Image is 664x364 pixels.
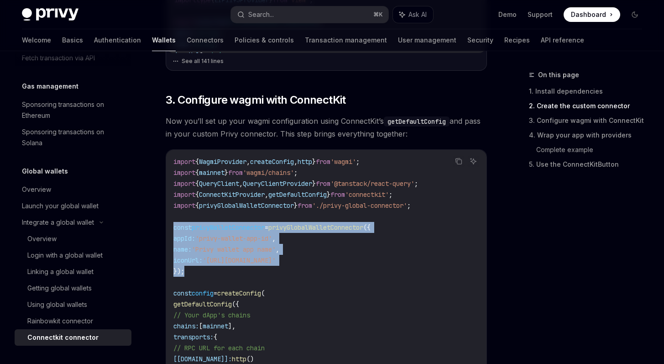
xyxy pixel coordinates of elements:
a: Rainbowkit connector [15,313,131,329]
div: Sponsoring transactions on Solana [22,127,126,148]
span: ; [414,179,418,188]
span: import [173,201,195,210]
span: privyWalletConnector [192,223,265,232]
span: [ [199,322,203,330]
span: // Your dApp's chains [173,311,250,319]
span: ; [356,158,360,166]
span: mainnet [203,322,228,330]
a: API reference [541,29,584,51]
span: , [294,158,298,166]
a: 2. Create the custom connector [529,99,649,113]
span: } [312,158,316,166]
span: , [276,245,279,253]
span: './privy-global-connector' [312,201,407,210]
a: Connectors [187,29,224,51]
span: QueryClientProvider [243,179,312,188]
a: Getting global wallets [15,280,131,296]
span: config [192,289,214,297]
a: Connectkit connector [15,329,131,346]
a: 3. Configure wagmi with ConnectKit [529,113,649,128]
a: Transaction management [305,29,387,51]
div: Integrate a global wallet [22,217,94,228]
span: chains: [173,322,199,330]
span: , [239,179,243,188]
span: import [173,179,195,188]
span: }); [173,267,184,275]
span: [[DOMAIN_NAME]]: [173,355,232,363]
div: Using global wallets [27,299,87,310]
span: { [195,169,199,177]
span: const [173,289,192,297]
span: ], [228,322,235,330]
a: Launch your global wallet [15,198,131,214]
span: privyGlobalWalletConnector [268,223,363,232]
button: Search...⌘K [231,6,388,23]
div: Connectkit connector [27,332,99,343]
h5: Gas management [22,81,78,92]
span: () [246,355,254,363]
span: 3. Configure wagmi with ConnectKit [166,93,346,107]
span: '@tanstack/react-query' [330,179,414,188]
button: Copy the contents from the code block [453,155,465,167]
span: Ask AI [408,10,427,19]
a: Support [528,10,553,19]
a: Linking a global wallet [15,264,131,280]
a: Dashboard [564,7,620,22]
span: { [195,190,199,199]
span: mainnet [199,169,225,177]
span: 'wagmi' [330,158,356,166]
span: } [312,179,316,188]
span: privyGlobalWalletConnector [199,201,294,210]
span: WagmiProvider [199,158,246,166]
span: , [246,158,250,166]
a: Welcome [22,29,51,51]
button: Ask AI [467,155,479,167]
div: Getting global wallets [27,283,92,294]
span: name: [173,245,192,253]
a: 5. Use the ConnectKitButton [529,157,649,172]
span: // RPC URL for each chain [173,344,265,352]
span: http [298,158,312,166]
a: Using global wallets [15,296,131,313]
code: getDefaultConfig [384,116,450,127]
a: Policies & controls [235,29,294,51]
div: Overview [27,233,57,244]
a: 1. Install dependencies [529,84,649,99]
span: ⌘ K [373,11,383,18]
a: Login with a global wallet [15,247,131,264]
span: On this page [538,69,579,80]
span: ; [389,190,392,199]
span: { [195,179,199,188]
button: Ask AI [393,6,433,23]
a: Security [467,29,493,51]
div: Launch your global wallet [22,200,99,211]
span: getDefaultConfig [268,190,327,199]
a: Authentication [94,29,141,51]
a: User management [398,29,456,51]
span: import [173,190,195,199]
a: Wallets [152,29,176,51]
span: import [173,158,195,166]
span: { [214,333,217,341]
span: , [265,190,268,199]
span: ; [294,169,298,177]
div: Search... [248,9,274,20]
span: from [298,201,312,210]
span: } [225,169,228,177]
span: createConfig [250,158,294,166]
div: Overview [22,184,51,195]
span: iconUrl: [173,256,203,264]
a: Complete example [536,142,649,157]
span: ; [407,201,411,210]
span: { [195,201,199,210]
span: appId: [173,234,195,243]
a: Overview [15,231,131,247]
span: , [272,234,276,243]
a: Basics [62,29,83,51]
span: ( [261,289,265,297]
span: QueryClient [199,179,239,188]
span: 'Privy wallet app name' [192,245,276,253]
span: Dashboard [571,10,606,19]
a: Sponsoring transactions on Ethereum [15,96,131,124]
span: { [195,158,199,166]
